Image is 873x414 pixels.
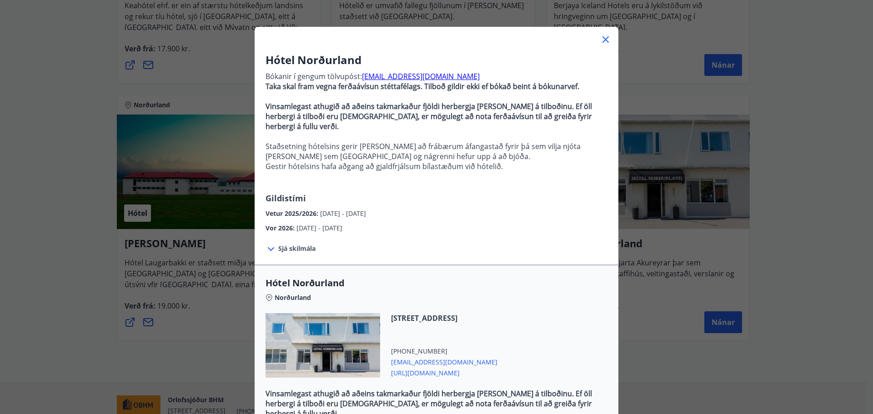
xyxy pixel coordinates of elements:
[362,71,480,81] a: [EMAIL_ADDRESS][DOMAIN_NAME]
[266,161,607,171] p: Gestir hótelsins hafa aðgang að gjaldfrjálsum bílastæðum við hótelið.
[266,277,607,289] span: Hótel Norðurland
[320,209,366,218] span: [DATE] - [DATE]
[266,71,607,81] p: Bókanir í gengum tölvupóst:
[275,293,311,302] span: Norðurland
[266,224,296,232] span: Vor 2026 :
[266,209,320,218] span: Vetur 2025/2026 :
[391,313,497,323] span: [STREET_ADDRESS]
[266,101,592,131] strong: Vinsamlegast athugið að aðeins takmarkaður fjöldi herbergja [PERSON_NAME] á tilboðinu. Ef öll her...
[266,81,579,91] strong: Taka skal fram vegna ferðaávísun stéttafélags. Tilboð gildir ekki ef bókað beint á bókunarvef.
[266,141,607,161] p: Staðsetning hótelsins gerir [PERSON_NAME] að frábærum áfangastað fyrir þá sem vilja njóta [PERSON...
[266,193,306,204] span: Gildistími
[266,52,607,68] h3: Hótel Norðurland
[296,224,342,232] span: [DATE] - [DATE]
[391,347,497,356] span: [PHONE_NUMBER]
[391,367,497,378] span: [URL][DOMAIN_NAME]
[278,244,316,253] span: Sjá skilmála
[391,356,497,367] span: [EMAIL_ADDRESS][DOMAIN_NAME]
